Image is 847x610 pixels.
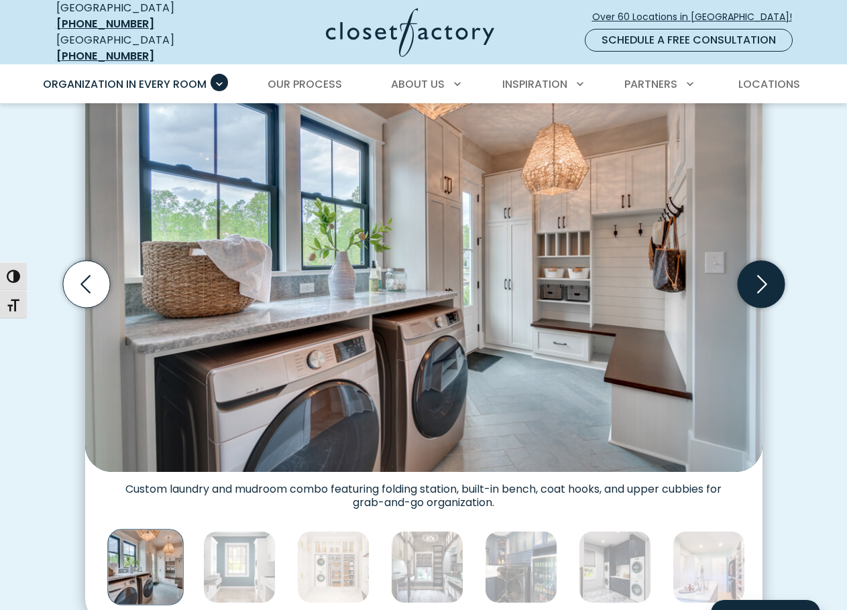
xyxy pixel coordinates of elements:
span: Locations [738,76,800,92]
figcaption: Custom laundry and mudroom combo featuring folding station, built-in bench, coat hooks, and upper... [85,472,763,509]
a: Schedule a Free Consultation [585,29,793,52]
img: Laundry rom with beverage fridge in calm sea melamine [485,531,557,603]
nav: Primary Menu [34,66,814,103]
div: [GEOGRAPHIC_DATA] [56,32,221,64]
button: Previous slide [58,255,115,313]
span: Organization in Every Room [43,76,207,92]
span: Over 60 Locations in [GEOGRAPHIC_DATA]! [592,10,803,24]
span: About Us [391,76,445,92]
span: Partners [624,76,677,92]
img: Custom laundry room and mudroom with folding station, built-in bench, coat hooks, and white shake... [85,60,763,472]
span: Inspiration [502,76,567,92]
img: Stacked washer & dryer inside walk-in closet with custom cabinetry and shelving. [673,531,745,603]
a: Over 60 Locations in [GEOGRAPHIC_DATA]! [591,5,803,29]
span: Our Process [268,76,342,92]
img: Custom laundry room with ladder for high reach items and fabric rolling laundry bins [391,531,463,603]
a: [PHONE_NUMBER] [56,16,154,32]
img: Custom laundry room with gold hanging rod, glass door cabinets, and concealed laundry storage [297,531,370,603]
button: Next slide [732,255,790,313]
img: Laundry room with dual washer and dryer with folding station and dark blue upper cabinetry [579,531,651,603]
img: Custom laundry room and mudroom with folding station, built-in bench, coat hooks, and white shake... [107,529,183,605]
a: [PHONE_NUMBER] [56,48,154,64]
img: Custom laundry room with pull-out ironing board and laundry sink [203,531,276,603]
img: Closet Factory Logo [326,8,494,57]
